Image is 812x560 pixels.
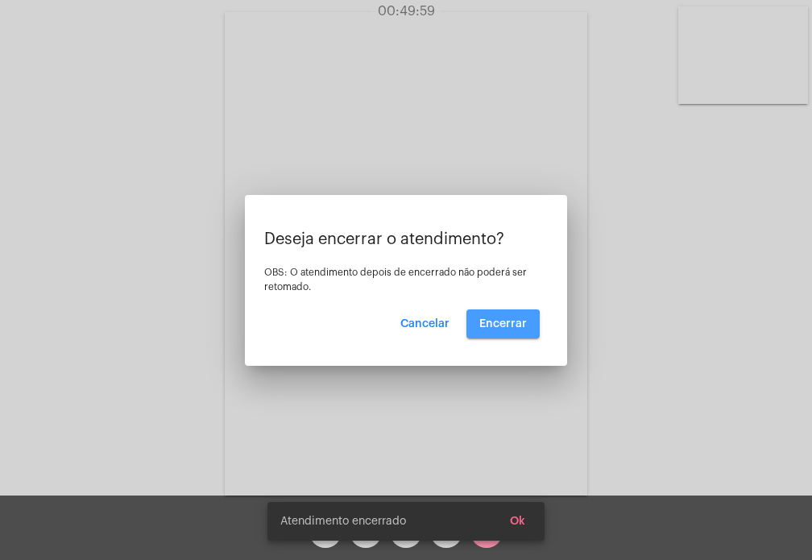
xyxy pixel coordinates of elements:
span: 00:49:59 [378,5,435,18]
p: Deseja encerrar o atendimento? [264,230,548,248]
button: Encerrar [466,309,540,338]
span: Encerrar [479,318,527,330]
span: Atendimento encerrado [280,513,406,529]
span: OBS: O atendimento depois de encerrado não poderá ser retomado. [264,268,527,292]
button: Cancelar [387,309,462,338]
span: Ok [510,516,525,527]
span: Cancelar [400,318,449,330]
